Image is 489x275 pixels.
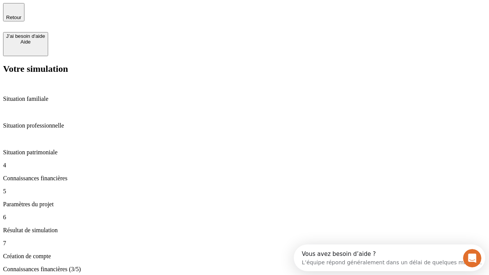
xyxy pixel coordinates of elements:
[3,32,48,56] button: J’ai besoin d'aideAide
[3,266,486,273] p: Connaissances financières (3/5)
[8,6,188,13] div: Vous avez besoin d’aide ?
[3,240,486,247] p: 7
[8,13,188,21] div: L’équipe répond généralement dans un délai de quelques minutes.
[3,3,210,24] div: Ouvrir le Messenger Intercom
[3,162,486,169] p: 4
[3,64,486,74] h2: Votre simulation
[3,149,486,156] p: Situation patrimoniale
[3,253,486,260] p: Création de compte
[3,188,486,195] p: 5
[3,175,486,182] p: Connaissances financières
[3,122,486,129] p: Situation professionnelle
[463,249,481,267] iframe: Intercom live chat
[6,39,45,45] div: Aide
[3,201,486,208] p: Paramètres du projet
[3,214,486,221] p: 6
[6,15,21,20] span: Retour
[3,227,486,234] p: Résultat de simulation
[294,244,485,271] iframe: Intercom live chat discovery launcher
[3,95,486,102] p: Situation familiale
[6,33,45,39] div: J’ai besoin d'aide
[3,3,24,21] button: Retour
